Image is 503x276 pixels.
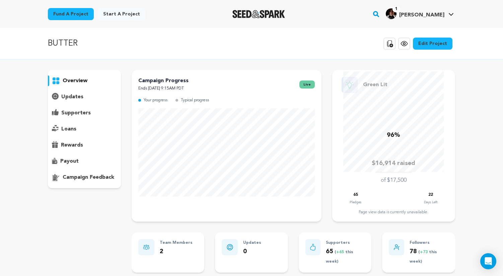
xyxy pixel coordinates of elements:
[326,250,353,264] span: ( this week)
[138,85,189,93] p: Ends [DATE] 9:15AM PDT
[381,176,407,184] p: of $17,500
[160,247,193,257] p: 2
[48,92,121,102] button: updates
[48,38,78,50] p: BUTTER
[48,172,121,183] button: campaign feedback
[384,7,455,21] span: Caitlin S.'s Profile
[392,6,400,12] span: 1
[232,10,285,18] a: Seed&Spark Homepage
[63,77,87,85] p: overview
[48,124,121,134] button: loans
[232,10,285,18] img: Seed&Spark Logo Dark Mode
[326,239,365,247] p: Supporters
[410,250,437,264] span: ( this week)
[160,239,193,247] p: Team Members
[410,247,448,266] p: 78
[410,239,448,247] p: Followers
[243,247,261,257] p: 0
[299,80,315,89] span: live
[61,93,83,101] p: updates
[61,125,76,133] p: loans
[138,77,189,85] p: Campaign Progress
[60,157,79,165] p: payout
[48,8,94,20] a: Fund a project
[399,12,444,18] span: [PERSON_NAME]
[350,199,361,206] p: Pledges
[353,191,358,199] p: 65
[326,247,365,266] p: 65
[61,141,83,149] p: rewards
[243,239,261,247] p: Updates
[63,173,114,181] p: campaign feedback
[386,8,444,19] div: Caitlin S.'s Profile
[48,75,121,86] button: overview
[387,130,400,140] p: 96%
[413,38,452,50] a: Edit Project
[61,109,91,117] p: supporters
[181,97,209,104] p: Typical progress
[48,140,121,151] button: rewards
[98,8,145,20] a: Start a project
[420,250,429,254] span: +73
[144,97,167,104] p: Your progress
[48,108,121,118] button: supporters
[48,156,121,167] button: payout
[339,210,448,215] div: Page view data is currently unavailable.
[336,250,345,254] span: +65
[386,8,397,19] img: a7229e624eab2fc1.png
[428,191,433,199] p: 22
[480,253,496,269] div: Open Intercom Messenger
[424,199,437,206] p: Days Left
[384,7,455,19] a: Caitlin S.'s Profile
